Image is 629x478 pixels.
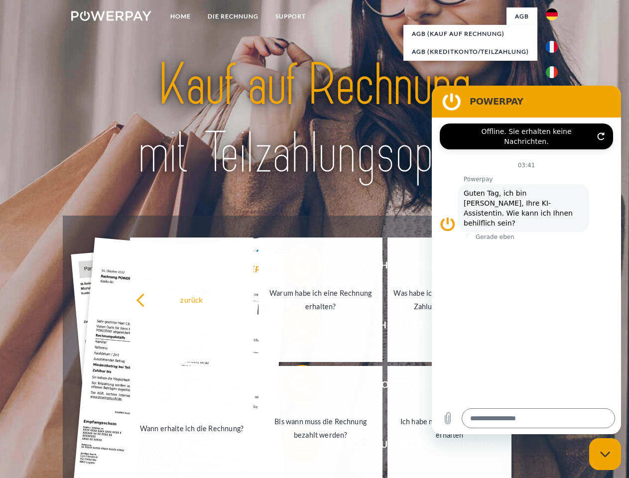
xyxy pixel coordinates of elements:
[162,7,199,25] a: Home
[589,438,621,470] iframe: Schaltfläche zum Öffnen des Messaging-Fensters; Konversation läuft
[546,66,558,78] img: it
[432,86,621,434] iframe: Messaging-Fenster
[264,415,377,442] div: Bis wann muss die Rechnung bezahlt werden?
[71,11,151,21] img: logo-powerpay-white.svg
[546,8,558,20] img: de
[393,415,505,442] div: Ich habe nur eine Teillieferung erhalten
[136,293,248,306] div: zurück
[264,286,377,313] div: Warum habe ich eine Rechnung erhalten?
[267,7,314,25] a: SUPPORT
[199,7,267,25] a: DIE RECHNUNG
[95,48,534,191] img: title-powerpay_de.svg
[506,7,537,25] a: agb
[387,238,511,362] a: Was habe ich noch offen, ist meine Zahlung eingegangen?
[136,421,248,435] div: Wann erhalte ich die Rechnung?
[403,43,537,61] a: AGB (Kreditkonto/Teilzahlung)
[393,286,505,313] div: Was habe ich noch offen, ist meine Zahlung eingegangen?
[403,25,537,43] a: AGB (Kauf auf Rechnung)
[546,41,558,53] img: fr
